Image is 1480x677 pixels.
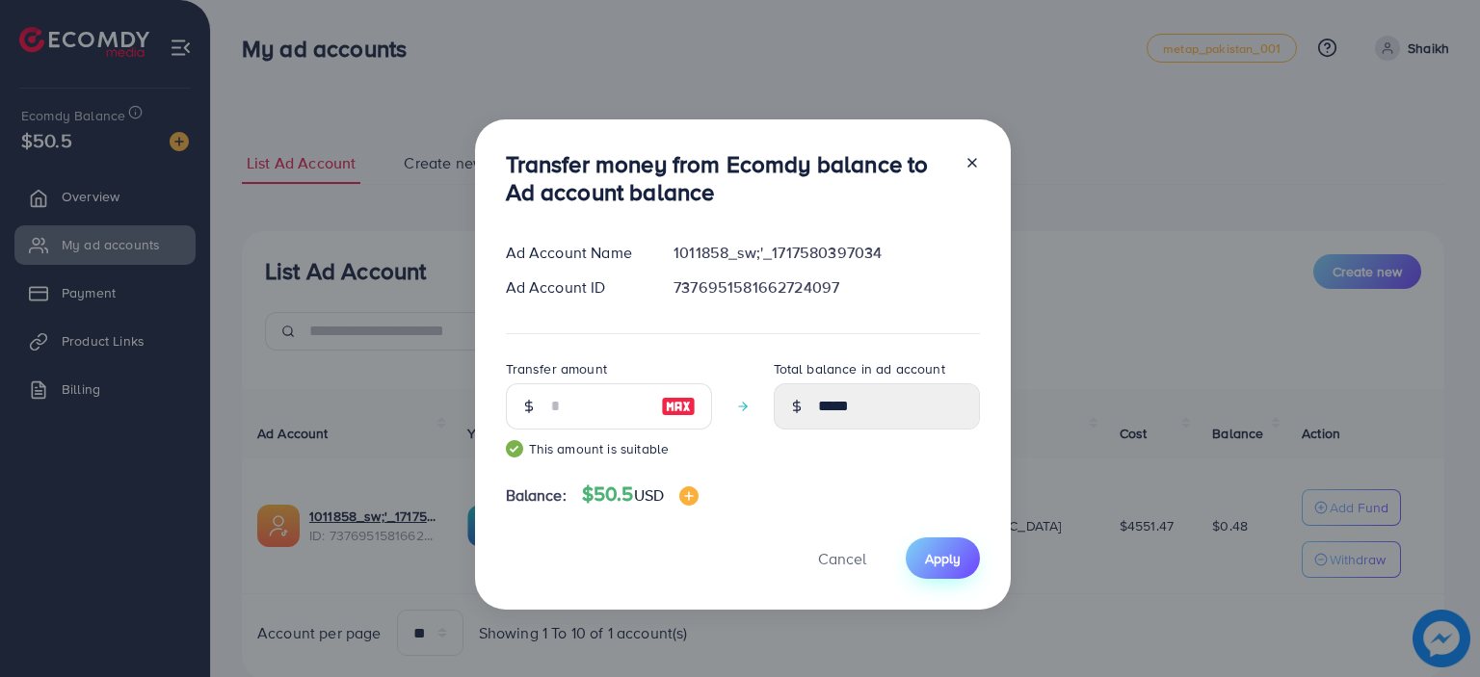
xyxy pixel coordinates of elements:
label: Total balance in ad account [774,359,945,378]
div: Ad Account ID [490,276,659,299]
h4: $50.5 [582,482,699,507]
div: 1011858_sw;'_1717580397034 [658,242,994,264]
span: USD [634,484,664,506]
h3: Transfer money from Ecomdy balance to Ad account balance [506,150,949,206]
span: Balance: [506,484,567,507]
span: Cancel [818,548,866,569]
label: Transfer amount [506,359,607,378]
small: This amount is suitable [506,439,712,458]
button: Apply [906,537,980,579]
img: image [661,395,696,418]
div: Ad Account Name [490,242,659,264]
span: Apply [925,549,961,568]
img: guide [506,440,523,457]
div: 7376951581662724097 [658,276,994,299]
img: image [679,486,699,506]
button: Cancel [794,537,890,579]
